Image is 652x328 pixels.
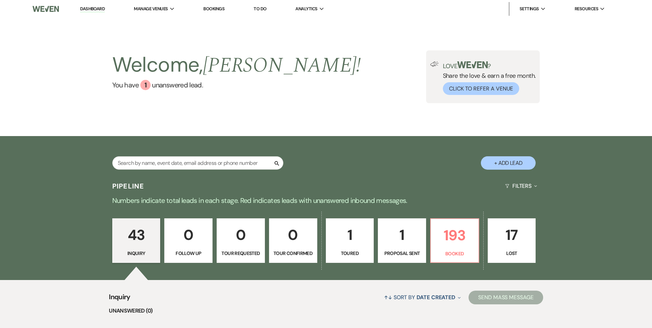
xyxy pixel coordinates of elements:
input: Search by name, event date, email address or phone number [112,156,283,170]
a: 43Inquiry [112,218,161,263]
div: 1 [140,80,151,90]
p: Inquiry [117,250,156,257]
h3: Pipeline [112,181,144,191]
p: 0 [273,223,313,246]
img: loud-speaker-illustration.svg [430,61,439,67]
a: 1Toured [326,218,374,263]
p: Proposal Sent [382,250,422,257]
span: Manage Venues [134,5,168,12]
p: Lost [492,250,532,257]
span: ↑↓ [384,294,392,301]
span: Inquiry [109,292,130,306]
img: weven-logo-green.svg [457,61,488,68]
h2: Welcome, [112,50,361,80]
p: 43 [117,223,156,246]
a: Bookings [203,6,225,12]
p: Tour Requested [221,250,260,257]
p: Numbers indicate total leads in each stage. Red indicates leads with unanswered inbound messages. [80,195,573,206]
span: Settings [520,5,539,12]
a: 193Booked [430,218,479,263]
a: 0Follow Up [164,218,213,263]
li: Unanswered (0) [109,306,543,315]
p: 193 [435,224,474,247]
a: 0Tour Requested [217,218,265,263]
a: 0Tour Confirmed [269,218,317,263]
a: To Do [254,6,266,12]
img: Weven Logo [33,2,59,16]
a: 17Lost [488,218,536,263]
span: Date Created [417,294,455,301]
p: 0 [221,223,260,246]
p: 1 [382,223,422,246]
p: Follow Up [169,250,208,257]
button: Send Mass Message [469,291,543,304]
p: 0 [169,223,208,246]
a: 1Proposal Sent [378,218,426,263]
p: 17 [492,223,532,246]
span: Resources [575,5,598,12]
p: Booked [435,250,474,257]
a: You have 1 unanswered lead. [112,80,361,90]
p: Tour Confirmed [273,250,313,257]
button: Filters [502,177,540,195]
p: 1 [330,223,370,246]
div: Share the love & earn a free month. [439,61,536,95]
p: Toured [330,250,370,257]
span: Analytics [295,5,317,12]
button: + Add Lead [481,156,536,170]
p: Love ? [443,61,536,69]
button: Sort By Date Created [381,288,463,306]
button: Click to Refer a Venue [443,82,519,95]
a: Dashboard [80,6,105,12]
span: [PERSON_NAME] ! [203,50,361,81]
